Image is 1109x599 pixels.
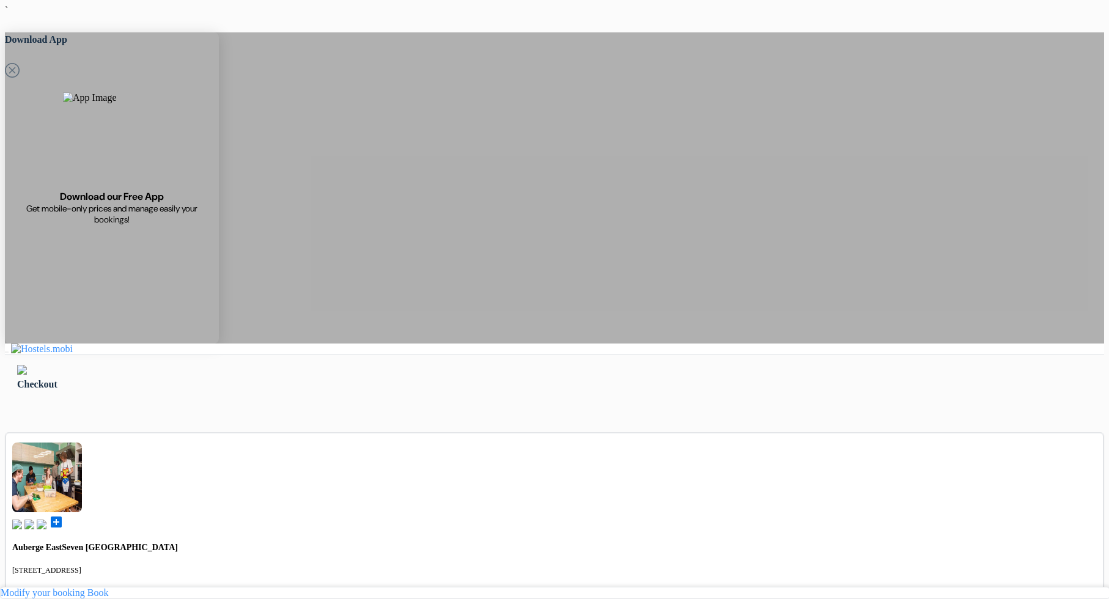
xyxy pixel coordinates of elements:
span: Checkout [17,379,57,389]
span: Download our Free App [60,190,164,203]
span: Get mobile-only prices and manage easily your bookings! [19,203,205,225]
img: music.svg [24,520,34,529]
img: truck.svg [37,520,46,529]
h4: Auberge EastSeven [GEOGRAPHIC_DATA] [12,543,1097,553]
small: [STREET_ADDRESS] [12,566,81,575]
img: Hostels.mobi [11,344,73,355]
img: book.svg [12,520,22,529]
span: add_box [49,515,64,529]
img: left_arrow.svg [17,365,27,375]
img: App Image [63,92,161,190]
a: add_box [49,521,64,531]
a: Modify your booking [1,587,85,598]
svg: Close [5,63,20,78]
h5: Download App [5,32,219,47]
a: Book [87,587,109,598]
